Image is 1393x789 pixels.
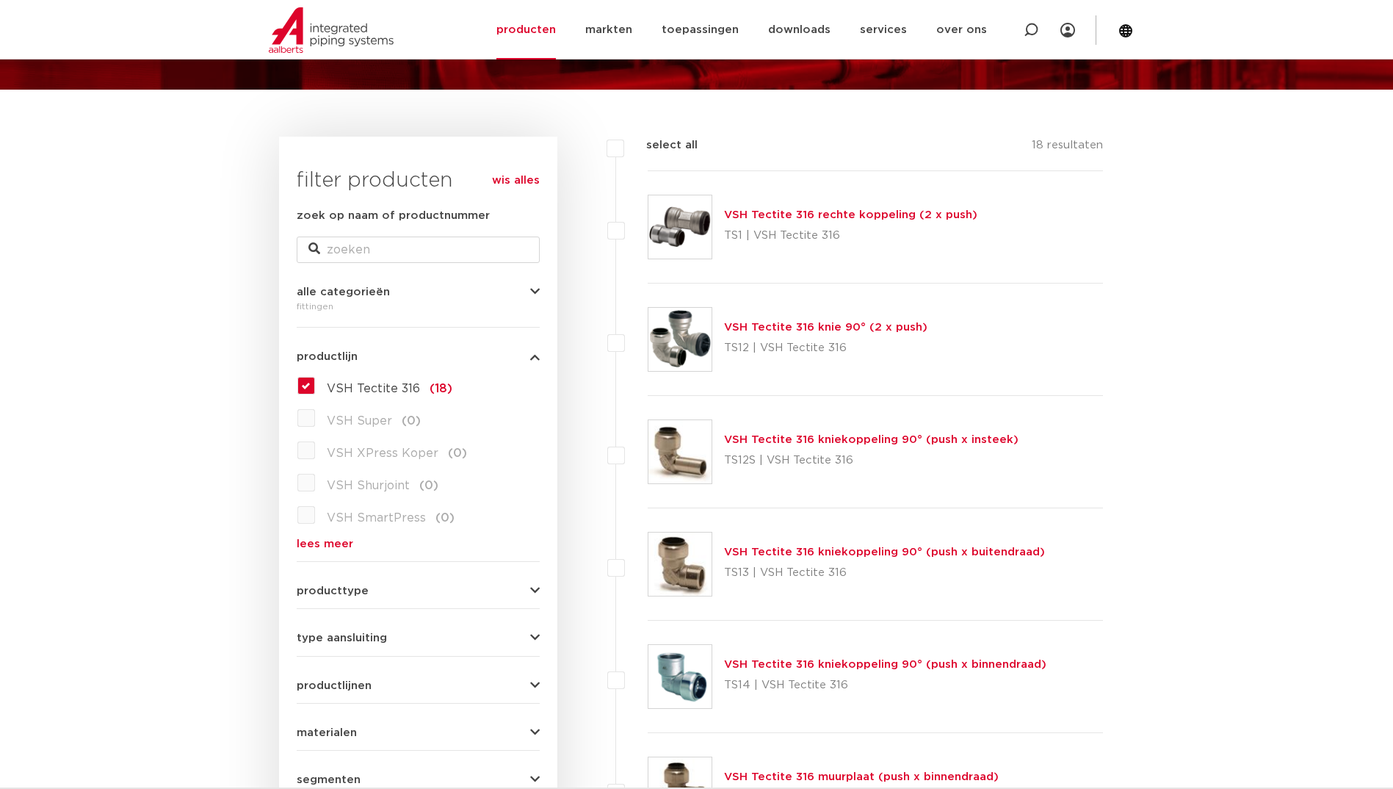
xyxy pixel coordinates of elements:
[724,659,1046,670] a: VSH Tectite 316 kniekoppeling 90° (push x binnendraad)
[648,533,712,596] img: Thumbnail for VSH Tectite 316 kniekoppeling 90° (push x buitendraad)
[297,207,490,225] label: zoek op naam of productnummer
[419,480,438,491] span: (0)
[297,298,540,315] div: fittingen
[327,512,426,524] span: VSH SmartPress
[297,351,540,362] button: productlijn
[724,224,977,248] p: TS1 | VSH Tectite 316
[327,383,420,394] span: VSH Tectite 316
[297,538,540,550] a: lees meer
[648,420,712,483] img: Thumbnail for VSH Tectite 316 kniekoppeling 90° (push x insteek)
[724,336,927,360] p: TS12 | VSH Tectite 316
[435,512,455,524] span: (0)
[297,287,390,298] span: alle categorieën
[648,308,712,371] img: Thumbnail for VSH Tectite 316 knie 90° (2 x push)
[648,195,712,259] img: Thumbnail for VSH Tectite 316 rechte koppeling (2 x push)
[327,447,438,459] span: VSH XPress Koper
[297,351,358,362] span: productlijn
[297,586,540,597] button: producttype
[297,680,372,691] span: productlijnen
[724,771,999,782] a: VSH Tectite 316 muurplaat (push x binnendraad)
[492,172,540,190] a: wis alles
[724,449,1018,472] p: TS12S | VSH Tectite 316
[297,727,357,738] span: materialen
[297,774,540,785] button: segmenten
[297,633,540,644] button: type aansluiting
[327,415,392,427] span: VSH Super
[297,287,540,298] button: alle categorieën
[402,415,421,427] span: (0)
[430,383,452,394] span: (18)
[297,680,540,691] button: productlijnen
[724,434,1018,445] a: VSH Tectite 316 kniekoppeling 90° (push x insteek)
[297,166,540,195] h3: filter producten
[724,209,977,220] a: VSH Tectite 316 rechte koppeling (2 x push)
[297,633,387,644] span: type aansluiting
[624,137,698,154] label: select all
[297,586,369,597] span: producttype
[724,674,1046,697] p: TS14 | VSH Tectite 316
[724,561,1045,585] p: TS13 | VSH Tectite 316
[724,322,927,333] a: VSH Tectite 316 knie 90° (2 x push)
[648,645,712,708] img: Thumbnail for VSH Tectite 316 kniekoppeling 90° (push x binnendraad)
[297,727,540,738] button: materialen
[297,237,540,263] input: zoeken
[1032,137,1103,159] p: 18 resultaten
[297,774,361,785] span: segmenten
[327,480,410,491] span: VSH Shurjoint
[724,547,1045,558] a: VSH Tectite 316 kniekoppeling 90° (push x buitendraad)
[448,447,467,459] span: (0)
